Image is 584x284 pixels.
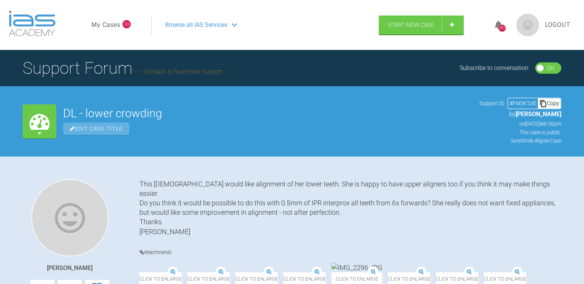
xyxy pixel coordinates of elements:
div: On [547,63,555,73]
a: Go back to SureSmile Support [140,68,222,75]
span: Support ID [479,99,504,107]
div: [PERSON_NAME] [47,263,93,273]
a: Start New Case [379,16,464,34]
span: [PERSON_NAME] [516,110,561,118]
span: 10 [122,20,131,28]
img: profile.png [516,14,539,36]
h1: Support Forum [23,55,222,81]
a: My Cases [91,20,121,30]
div: This [DEMOGRAPHIC_DATA] would like alignment of her lower teeth. She is happy to have upper align... [139,179,561,236]
h2: DL - lower crowding [63,108,472,119]
p: by [479,109,561,119]
img: IMG_2296.JPG [332,263,382,272]
div: Subscribe to conversation [460,63,528,73]
img: Cathryn Sherlock [31,179,108,256]
div: Copy [538,98,561,108]
span: Edit Case Title [63,123,129,135]
div: 302 [499,25,506,32]
div: # FMSKTJIE [508,99,538,107]
h4: Attachments [139,248,561,257]
span: Start New Case [388,22,434,28]
p: This case is public. [479,128,561,137]
p: on [DATE] at 8:36pm [479,119,561,128]
p: SureSmile Aligner Case [479,137,561,145]
span: Browse all IAS Services [165,20,227,30]
img: logo-light.3e3ef733.png [9,11,56,36]
a: Logout [545,20,570,30]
